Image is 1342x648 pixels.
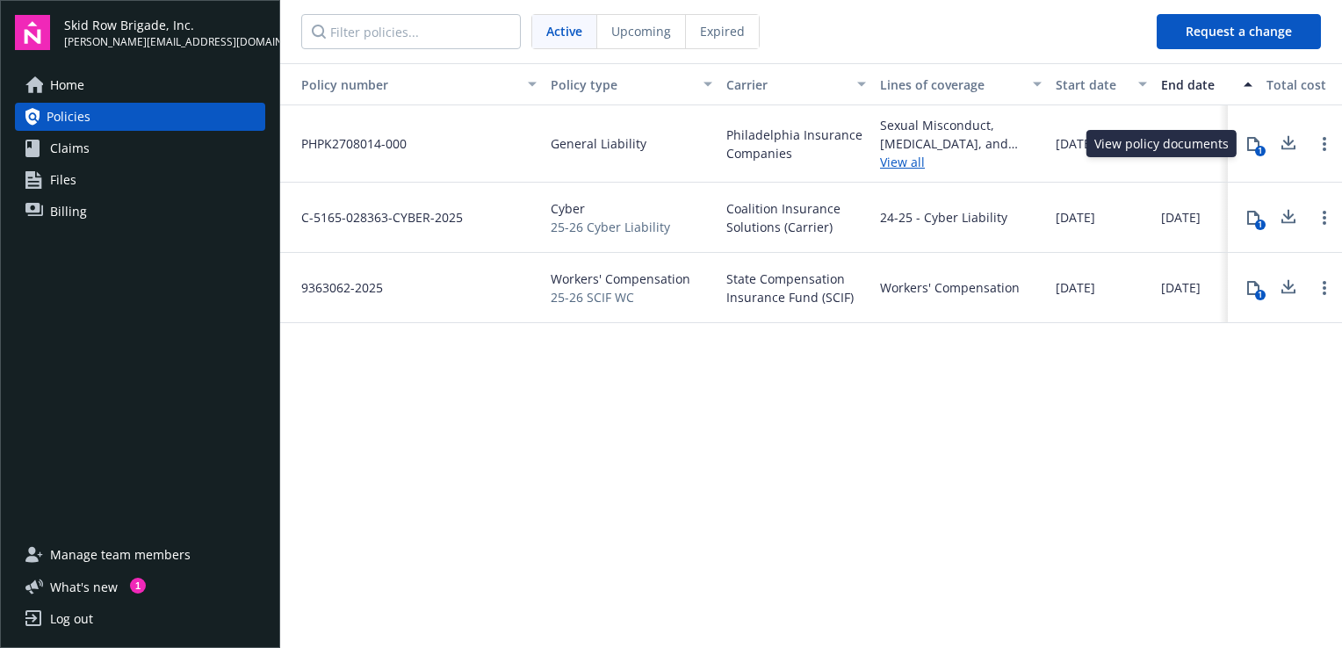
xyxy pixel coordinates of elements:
[546,22,582,40] span: Active
[15,541,265,569] a: Manage team members
[1056,134,1095,153] span: [DATE]
[50,166,76,194] span: Files
[551,288,690,306] span: 25-26 SCIF WC
[15,15,50,50] img: navigator-logo.svg
[726,76,847,94] div: Carrier
[880,116,1042,153] div: Sexual Misconduct, [MEDICAL_DATA], and Molestation Liability, Professional Liability, Commercial ...
[544,63,719,105] button: Policy type
[1314,207,1335,228] a: Open options
[726,126,866,162] span: Philadelphia Insurance Companies
[50,605,93,633] div: Log out
[50,541,191,569] span: Manage team members
[1086,130,1237,157] div: View policy documents
[15,578,146,596] button: What's new1
[1157,14,1321,49] button: Request a change
[551,218,670,236] span: 25-26 Cyber Liability
[551,134,646,153] span: General Liability
[1236,200,1271,235] button: 1
[64,15,265,50] button: Skid Row Brigade, Inc.[PERSON_NAME][EMAIL_ADDRESS][DOMAIN_NAME]
[1161,278,1201,297] span: [DATE]
[15,198,265,226] a: Billing
[301,14,521,49] input: Filter policies...
[1161,76,1233,94] div: End date
[15,134,265,162] a: Claims
[719,63,873,105] button: Carrier
[50,71,84,99] span: Home
[726,199,866,236] span: Coalition Insurance Solutions (Carrier)
[700,22,745,40] span: Expired
[287,76,517,94] div: Policy number
[1314,277,1335,299] a: Open options
[1236,126,1271,162] button: 1
[64,16,265,34] span: Skid Row Brigade, Inc.
[1255,290,1266,300] div: 1
[1154,63,1259,105] button: End date
[873,63,1049,105] button: Lines of coverage
[287,134,407,153] span: PHPK2708014-000
[50,134,90,162] span: Claims
[1056,76,1128,94] div: Start date
[880,76,1022,94] div: Lines of coverage
[1056,278,1095,297] span: [DATE]
[15,103,265,131] a: Policies
[1049,63,1154,105] button: Start date
[15,166,265,194] a: Files
[1255,220,1266,230] div: 1
[551,199,670,218] span: Cyber
[1161,208,1201,227] span: [DATE]
[611,22,671,40] span: Upcoming
[1314,133,1335,155] a: Open options
[1255,146,1266,156] div: 1
[551,76,693,94] div: Policy type
[1056,208,1095,227] span: [DATE]
[1236,270,1271,306] button: 1
[726,270,866,306] span: State Compensation Insurance Fund (SCIF)
[287,208,463,227] span: C-5165-028363-CYBER-2025
[287,278,383,297] span: 9363062-2025
[287,76,517,94] div: Toggle SortBy
[47,103,90,131] span: Policies
[880,208,1007,227] div: 24-25 - Cyber Liability
[880,278,1020,297] div: Workers' Compensation
[130,578,146,594] div: 1
[50,578,118,596] span: What ' s new
[880,153,1042,171] a: View all
[50,198,87,226] span: Billing
[15,71,265,99] a: Home
[64,34,265,50] span: [PERSON_NAME][EMAIL_ADDRESS][DOMAIN_NAME]
[551,270,690,288] span: Workers' Compensation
